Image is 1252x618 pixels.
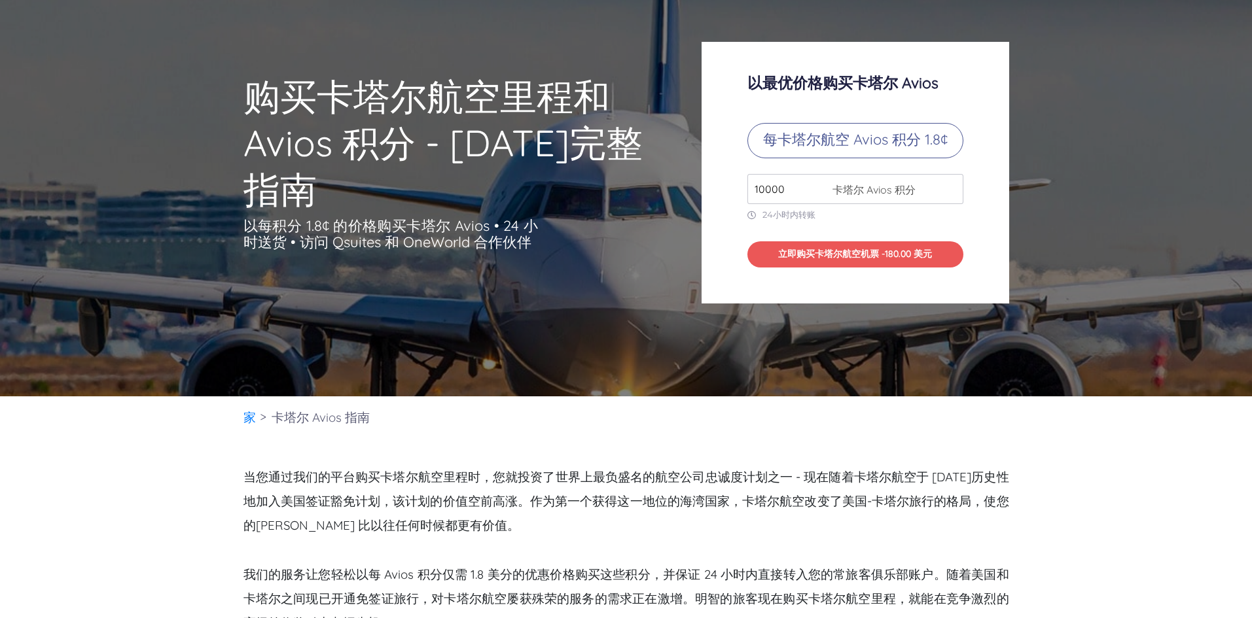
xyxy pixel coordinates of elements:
font: 以最优价格购买卡塔尔 Avios [747,73,939,92]
font: 购买卡塔尔航空里程和 Avios 积分 - [DATE]完整指南 [243,73,643,212]
button: 立即购买卡塔尔航空机票 -180.00 美元 [747,241,963,268]
font: 24小时内转账 [762,209,815,220]
font: 立即购买卡塔尔航空机票 - [778,248,885,260]
font: 180.00 美元 [885,248,932,260]
font: 每卡塔尔航空 Avios 积分 1.8¢ [763,130,948,148]
font: 卡塔尔 Avios 积分 [832,183,916,196]
font: 卡塔尔 Avios 指南 [272,409,370,425]
font: 以每积分 1.8¢ 的价格购买卡塔尔 Avios • 24 小时送货 • 访问 Qsuites 和 OneWorld 合作伙伴 [243,216,538,251]
a: 家 [243,409,256,425]
font: 当您通过我们的平台购买卡塔尔航空里程时，您就投资了世界上最负盛名的航空公司忠诚度计划之一 - 现在随着卡塔尔航空于 [DATE]历史性地加入美国签证豁免计划，该计划的价值空前高涨。作为第一个获得... [243,469,1009,533]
